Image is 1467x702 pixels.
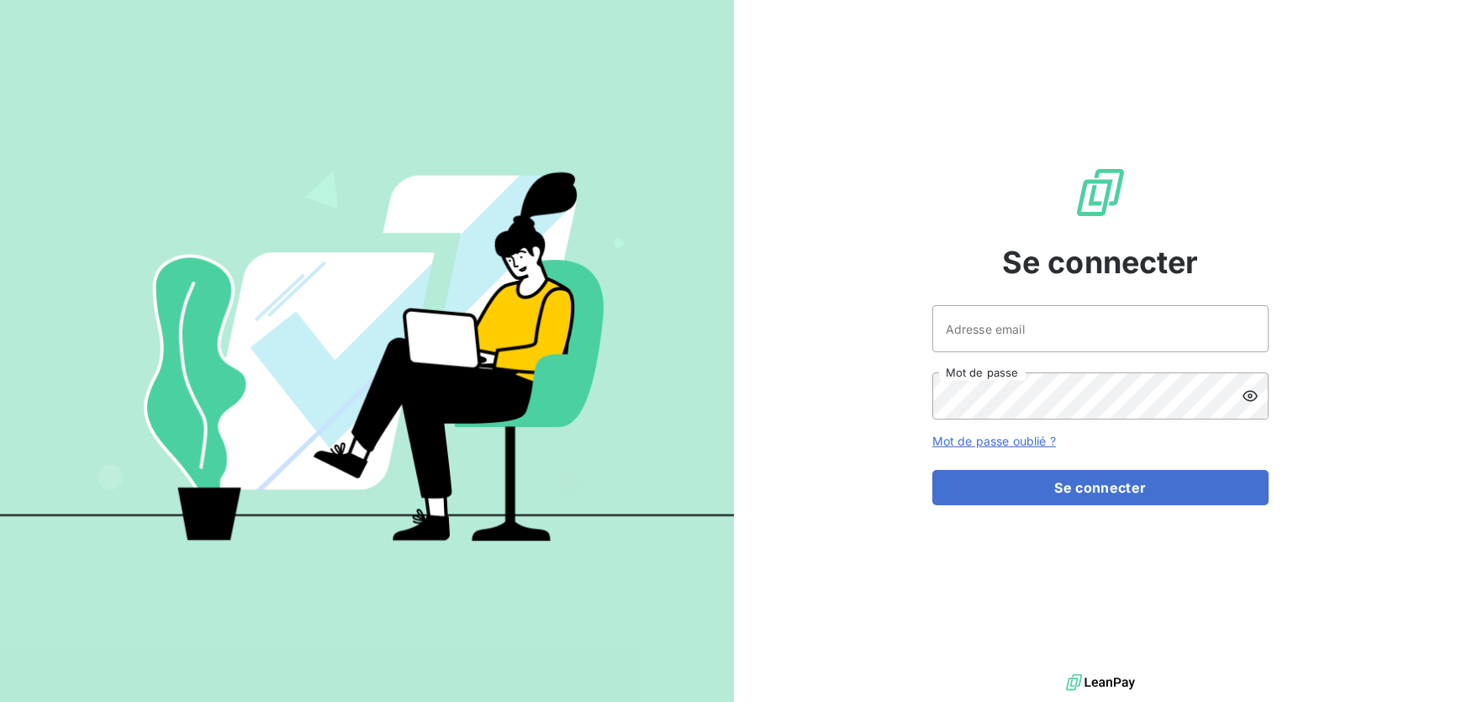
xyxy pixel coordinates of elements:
[932,305,1269,352] input: placeholder
[1066,670,1135,695] img: logo
[1002,240,1199,285] span: Se connecter
[1074,166,1127,219] img: Logo LeanPay
[932,434,1056,448] a: Mot de passe oublié ?
[932,470,1269,505] button: Se connecter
